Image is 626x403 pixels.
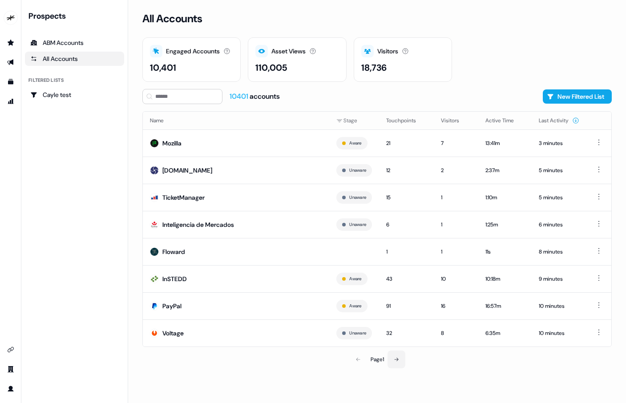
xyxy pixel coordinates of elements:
div: 6:35m [485,329,525,338]
a: Go to templates [4,75,18,89]
button: Aware [349,139,361,147]
div: 91 [386,302,427,310]
a: Go to integrations [4,343,18,357]
a: ABM Accounts [25,36,124,50]
button: Aware [349,302,361,310]
div: 16:57m [485,302,525,310]
button: Last Activity [539,113,579,129]
div: InSTEDD [162,274,187,283]
div: 6 [386,220,427,229]
div: Floward [162,247,185,256]
div: All Accounts [30,54,119,63]
div: 1 [441,193,471,202]
a: Go to outbound experience [4,55,18,69]
button: Touchpoints [386,113,427,129]
div: 10 minutes [539,329,579,338]
div: 13:41m [485,139,525,148]
div: 12 [386,166,427,175]
div: 8 [441,329,471,338]
h3: All Accounts [142,12,202,25]
div: Prospects [28,11,124,21]
div: Asset Views [271,47,306,56]
div: 15 [386,193,427,202]
button: New Filtered List [543,89,612,104]
a: Go to profile [4,382,18,396]
div: 1 [441,220,471,229]
div: 5 minutes [539,166,579,175]
div: 3 minutes [539,139,579,148]
div: 1 [441,247,471,256]
div: 11s [485,247,525,256]
div: 10 minutes [539,302,579,310]
div: PayPal [162,302,182,310]
div: TicketManager [162,193,205,202]
div: Cayle test [30,90,119,99]
div: ABM Accounts [30,38,119,47]
button: Unaware [349,193,366,201]
button: Aware [349,275,361,283]
a: Go to team [4,362,18,376]
button: Unaware [349,221,366,229]
button: Unaware [349,329,366,337]
div: 21 [386,139,427,148]
div: 6 minutes [539,220,579,229]
div: 10 [441,274,471,283]
th: Name [143,112,329,129]
button: Active Time [485,113,525,129]
div: 1:10m [485,193,525,202]
div: Visitors [377,47,398,56]
div: Page 1 [371,355,384,364]
button: Unaware [349,166,366,174]
a: Go to Cayle test [25,88,124,102]
div: 18,736 [361,61,387,74]
a: All accounts [25,52,124,66]
div: 1 [386,247,427,256]
div: 10,401 [150,61,176,74]
button: Visitors [441,113,470,129]
div: 43 [386,274,427,283]
div: Filtered lists [28,77,64,84]
div: Mozilla [162,139,182,148]
span: 10401 [230,92,250,101]
div: [DOMAIN_NAME] [162,166,212,175]
div: 7 [441,139,471,148]
div: 32 [386,329,427,338]
div: 1:25m [485,220,525,229]
a: Go to attribution [4,94,18,109]
div: 9 minutes [539,274,579,283]
div: Engaged Accounts [166,47,220,56]
div: Stage [336,116,372,125]
div: accounts [230,92,280,101]
div: 2 [441,166,471,175]
div: Voltage [162,329,184,338]
div: 16 [441,302,471,310]
div: Inteligencia de Mercados [162,220,234,229]
div: 10:18m [485,274,525,283]
div: 5 minutes [539,193,579,202]
div: 110,005 [255,61,287,74]
div: 8 minutes [539,247,579,256]
div: 2:37m [485,166,525,175]
a: Go to prospects [4,36,18,50]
